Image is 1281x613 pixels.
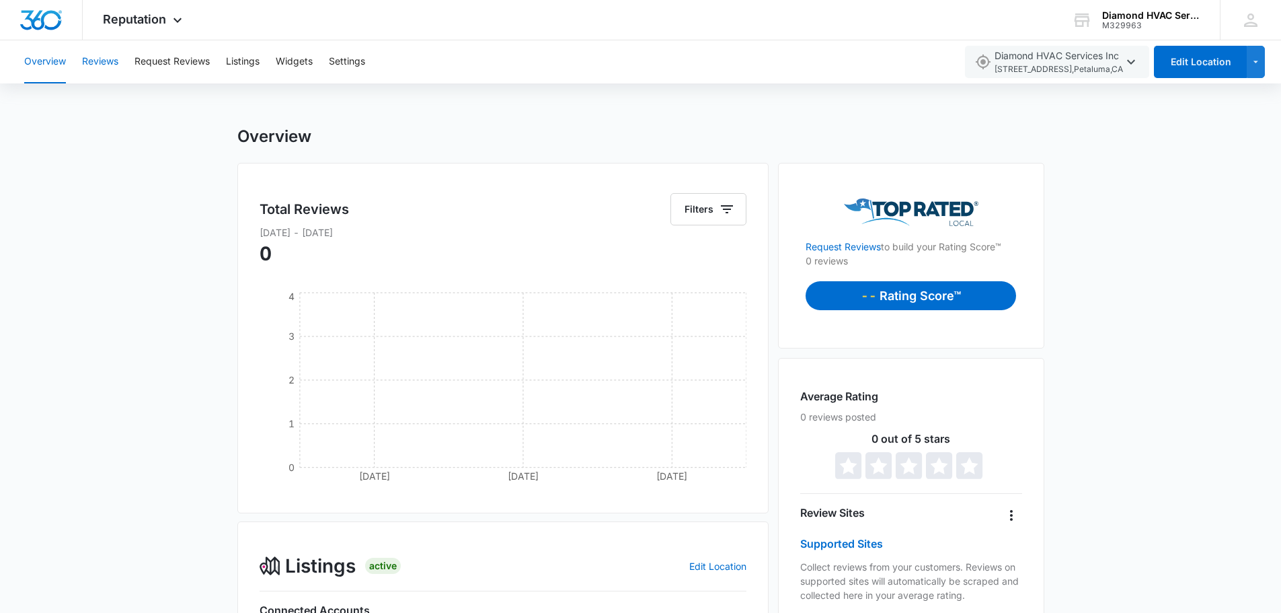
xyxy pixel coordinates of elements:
[226,40,260,83] button: Listings
[82,40,118,83] button: Reviews
[358,470,389,482] tspan: [DATE]
[670,193,746,225] button: Filters
[276,40,313,83] button: Widgets
[288,291,294,302] tspan: 4
[806,241,881,252] a: Request Reviews
[288,374,294,386] tspan: 2
[995,48,1123,76] span: Diamond HVAC Services Inc
[800,388,878,404] h4: Average Rating
[285,552,356,580] span: Listings
[880,287,961,305] p: Rating Score™
[134,40,210,83] button: Request Reviews
[800,505,865,521] h4: Review Sites
[800,433,1021,444] p: 0 out of 5 stars
[806,254,1016,268] p: 0 reviews
[800,537,883,550] a: Supported Sites
[260,199,349,219] h5: Total Reviews
[260,225,747,240] p: [DATE] - [DATE]
[995,63,1123,76] span: [STREET_ADDRESS] , Petaluma , CA
[1154,46,1247,78] button: Edit Location
[800,560,1021,602] p: Collect reviews from your customers. Reviews on supported sites will automatically be scraped and...
[861,287,880,305] p: --
[288,330,294,342] tspan: 3
[1102,10,1200,21] div: account name
[656,470,687,482] tspan: [DATE]
[260,242,272,265] span: 0
[689,561,746,572] a: Edit Location
[237,127,311,147] h1: Overview
[844,199,978,226] img: Top Rated Local Logo
[329,40,365,83] button: Settings
[365,558,401,574] div: Active
[800,410,1021,424] p: 0 reviews posted
[103,12,166,26] span: Reputation
[508,470,539,482] tspan: [DATE]
[288,462,294,473] tspan: 0
[288,418,294,429] tspan: 1
[806,226,1016,254] p: to build your Rating Score™
[1001,505,1022,526] button: Overflow Menu
[1102,21,1200,30] div: account id
[24,40,66,83] button: Overview
[965,46,1149,78] button: Diamond HVAC Services Inc[STREET_ADDRESS],Petaluma,CA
